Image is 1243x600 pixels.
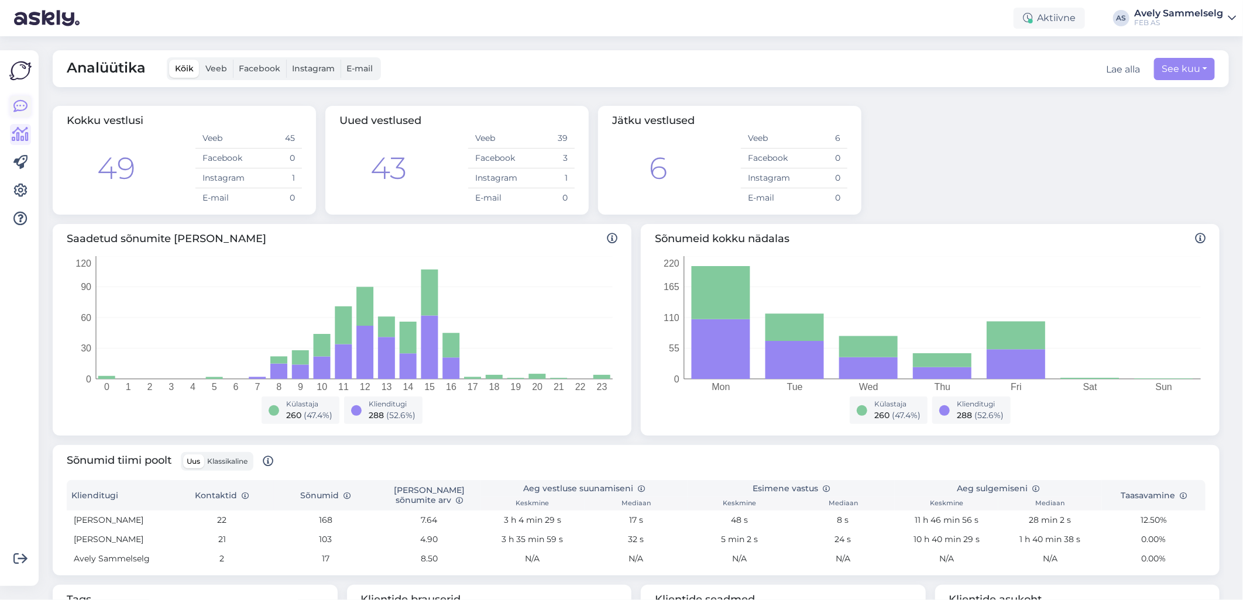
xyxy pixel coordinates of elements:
td: E-mail [741,188,794,208]
td: 6 [794,129,847,149]
tspan: 16 [446,382,456,392]
button: See kuu [1154,58,1215,80]
td: Instagram [468,168,521,188]
th: Aeg sulgemiseni [895,480,1102,497]
th: Kontaktid [170,480,274,511]
tspan: Wed [859,382,878,392]
th: Aeg vestluse suunamiseni [481,480,688,497]
div: Avely Sammelselg [1134,9,1223,18]
th: Esimene vastus [688,480,895,497]
th: Mediaan [585,497,688,511]
div: 6 [649,146,667,191]
th: Keskmine [895,497,998,511]
td: 24 s [791,530,895,549]
td: 7.64 [377,511,481,530]
th: Taasavamine [1102,480,1206,511]
tspan: 22 [575,382,586,392]
td: 17 [274,549,377,568]
span: ( 52.6 %) [386,410,416,420]
tspan: 220 [664,258,679,268]
td: 1 [521,168,575,188]
td: [PERSON_NAME] [67,530,170,549]
td: 3 h 4 min 29 s [481,511,585,530]
td: 17 s [585,511,688,530]
span: 260 [874,410,890,420]
td: 0 [521,188,575,208]
tspan: 20 [532,382,542,392]
td: 48 s [688,511,791,530]
tspan: 4 [190,382,195,392]
tspan: 30 [81,343,91,353]
span: E-mail [346,63,373,74]
td: 4.90 [377,530,481,549]
th: Keskmine [481,497,585,511]
td: N/A [895,549,998,568]
td: 2 [170,549,274,568]
tspan: 18 [489,382,500,392]
td: 0 [794,168,847,188]
a: Avely SammelselgFEB AS [1134,9,1236,27]
td: 32 s [585,530,688,549]
td: Facebook [741,149,794,168]
td: 0 [249,188,302,208]
td: 0 [794,188,847,208]
td: N/A [481,549,585,568]
td: 8 s [791,511,895,530]
div: Aktiivne [1014,8,1085,29]
td: N/A [585,549,688,568]
tspan: 12 [360,382,370,392]
tspan: 0 [674,374,679,384]
td: Avely Sammelselg [67,549,170,568]
img: Askly Logo [9,60,32,82]
td: 0 [794,149,847,168]
tspan: 11 [338,382,349,392]
td: N/A [998,549,1102,568]
tspan: 110 [664,313,679,323]
td: 5 min 2 s [688,530,791,549]
td: 8.50 [377,549,481,568]
tspan: 15 [424,382,435,392]
td: Facebook [468,149,521,168]
td: N/A [791,549,895,568]
tspan: 5 [212,382,217,392]
td: 1 [249,168,302,188]
span: Facebook [239,63,280,74]
span: ( 47.4 %) [892,410,921,420]
span: Instagram [292,63,335,74]
td: Veeb [195,129,249,149]
div: AS [1113,10,1129,26]
tspan: 23 [597,382,607,392]
tspan: 60 [81,313,91,323]
span: Veeb [205,63,227,74]
td: 12.50% [1102,511,1206,530]
tspan: 19 [511,382,521,392]
span: Kokku vestlusi [67,114,143,127]
tspan: 17 [468,382,478,392]
tspan: 165 [664,282,679,292]
tspan: 3 [169,382,174,392]
td: Instagram [741,168,794,188]
td: 168 [274,511,377,530]
tspan: 90 [81,282,91,292]
tspan: 1 [126,382,131,392]
tspan: 120 [75,258,91,268]
td: 28 min 2 s [998,511,1102,530]
span: Sõnumid tiimi poolt [67,452,273,471]
span: Kõik [175,63,194,74]
th: Mediaan [998,497,1102,511]
th: [PERSON_NAME] sõnumite arv [377,480,481,511]
div: Külastaja [286,399,332,409]
tspan: 0 [86,374,91,384]
tspan: 2 [147,382,153,392]
button: Lae alla [1106,63,1140,77]
td: [PERSON_NAME] [67,511,170,530]
div: 43 [370,146,407,191]
span: Jätku vestlused [612,114,695,127]
tspan: 0 [104,382,109,392]
td: 45 [249,129,302,149]
td: E-mail [195,188,249,208]
tspan: Tue [787,382,803,392]
span: Uued vestlused [339,114,421,127]
td: E-mail [468,188,521,208]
